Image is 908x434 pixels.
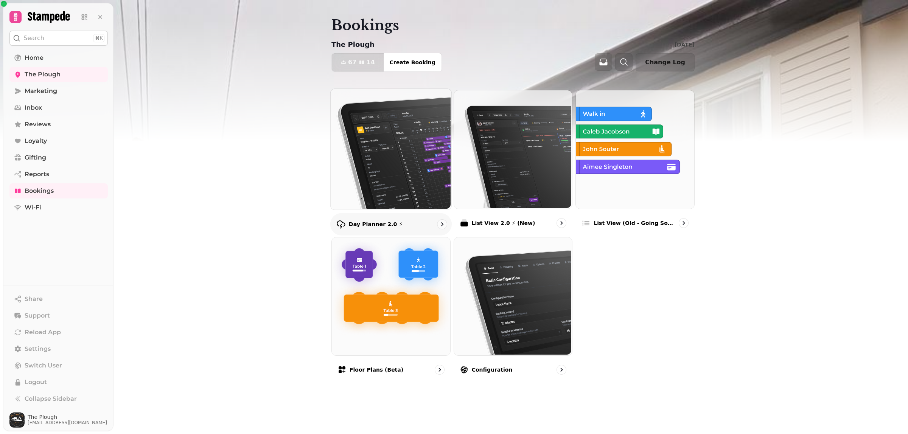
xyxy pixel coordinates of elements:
span: Wi-Fi [25,203,41,212]
span: Marketing [25,87,57,96]
div: ⌘K [93,34,104,42]
button: Support [9,308,108,323]
button: Logout [9,375,108,390]
p: List View 2.0 ⚡ (New) [472,219,535,227]
svg: go to [558,366,565,374]
svg: go to [680,219,687,227]
button: Create Booking [384,53,442,71]
p: Day Planner 2.0 ⚡ [349,220,403,228]
a: Marketing [9,84,108,99]
span: Reload App [25,328,61,337]
img: User avatar [9,412,25,428]
a: The Plough [9,67,108,82]
span: Change Log [645,59,685,65]
svg: go to [436,366,443,374]
img: Configuration [453,237,572,355]
a: List view (Old - going soon)List view (Old - going soon) [575,90,695,234]
span: Gifting [25,153,46,162]
a: Bookings [9,183,108,198]
span: Loyalty [25,136,47,146]
button: Share [9,291,108,307]
button: Switch User [9,358,108,373]
button: Change Log [636,53,695,71]
span: [EMAIL_ADDRESS][DOMAIN_NAME] [28,420,107,426]
a: List View 2.0 ⚡ (New)List View 2.0 ⚡ (New) [454,90,573,234]
p: The Plough [331,39,375,50]
a: Inbox [9,100,108,115]
a: Home [9,50,108,65]
button: 6714 [332,53,384,71]
button: Collapse Sidebar [9,391,108,406]
svg: go to [438,220,446,228]
span: The Plough [25,70,61,79]
button: Reload App [9,325,108,340]
p: List view (Old - going soon) [594,219,676,227]
span: Logout [25,378,47,387]
img: Day Planner 2.0 ⚡ [330,88,451,209]
span: 67 [348,59,356,65]
a: Day Planner 2.0 ⚡Day Planner 2.0 ⚡ [330,88,452,235]
p: Search [23,34,44,43]
button: User avatarThe Plough[EMAIL_ADDRESS][DOMAIN_NAME] [9,412,108,428]
a: Gifting [9,150,108,165]
img: List View 2.0 ⚡ (New) [453,90,572,208]
span: The Plough [28,414,107,420]
a: Floor Plans (beta)Floor Plans (beta) [331,237,451,381]
a: Wi-Fi [9,200,108,215]
p: Configuration [472,366,513,374]
p: Floor Plans (beta) [350,366,403,374]
a: ConfigurationConfiguration [454,237,573,381]
a: Settings [9,341,108,356]
img: List view (Old - going soon) [575,90,693,208]
span: Support [25,311,50,320]
span: Home [25,53,44,62]
span: Reviews [25,120,51,129]
span: Share [25,294,43,304]
img: Floor Plans (beta) [331,237,449,355]
span: Settings [25,344,51,353]
span: Bookings [25,186,54,195]
a: Reviews [9,117,108,132]
svg: go to [558,219,565,227]
span: Collapse Sidebar [25,394,77,403]
a: Reports [9,167,108,182]
span: 14 [366,59,375,65]
span: Inbox [25,103,42,112]
button: Search⌘K [9,31,108,46]
span: Create Booking [390,60,435,65]
a: Loyalty [9,133,108,149]
span: Reports [25,170,49,179]
p: [DATE] [675,41,695,48]
span: Switch User [25,361,62,370]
